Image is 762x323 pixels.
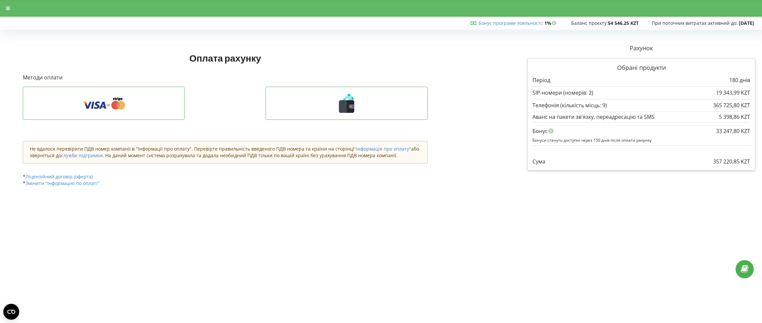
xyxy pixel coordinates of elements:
strong: 54 546,25 KZT [608,20,639,26]
div: Бонус [532,125,750,137]
span: При поточних витратах активний до: [652,20,738,26]
button: Open CMP widget [3,304,19,320]
div: Не вдалося перевірити ПДВ номер компанії в "Інформації про оплату". Перевірте правильність введен... [23,141,428,163]
p: 180 днів [729,76,750,84]
div: Аванс на пакети зв'язку, переадресацію та SMS [532,114,750,120]
p: 19 343,99 KZT [716,89,750,97]
a: Бонус програми лояльності [479,20,542,26]
p: 357 220,85 KZT [713,158,750,165]
strong: 1% [544,20,558,26]
a: служби підтримки [61,152,103,159]
div: 33 247,80 KZT [716,125,750,137]
span: : [479,20,543,26]
p: Методи оплати [23,74,428,81]
span: Баланс проєкту: [571,20,608,26]
a: "Інформація про оплату" [354,146,411,152]
a: Ліцензійний договір (оферта) [25,173,93,180]
p: 365 725,80 KZT [713,102,750,109]
strong: [DATE] [739,20,754,26]
div: 5 398,86 KZT [719,114,750,120]
a: Змінити "Інформацію по оплаті" [25,180,100,186]
p: Сума [532,158,545,165]
p: Рахунок [528,44,755,53]
p: Бонуси стануть доступні через 150 днів після оплати рахунку [532,137,750,143]
p: Телефонія (кількість місць: 9) [532,102,607,109]
h1: Оплата рахунку [23,52,428,64]
p: SIP-номери (номерів: 2) [532,89,593,97]
p: Обрані продукти [532,64,750,72]
p: Період [532,76,550,84]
